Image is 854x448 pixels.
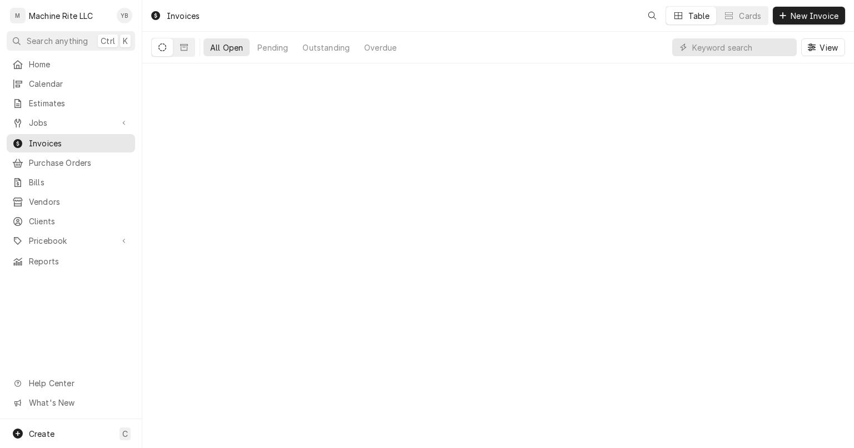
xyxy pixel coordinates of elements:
[29,215,130,227] span: Clients
[7,94,135,112] a: Estimates
[739,10,761,22] div: Cards
[257,42,288,53] div: Pending
[801,38,845,56] button: View
[122,428,128,440] span: C
[29,397,128,408] span: What's New
[29,117,113,129] span: Jobs
[773,7,845,24] button: New Invoice
[29,78,130,90] span: Calendar
[29,157,130,169] span: Purchase Orders
[7,173,135,191] a: Bills
[29,255,130,267] span: Reports
[7,232,135,250] a: Go to Pricebook
[364,42,396,53] div: Overdue
[7,212,135,230] a: Clients
[7,393,135,412] a: Go to What's New
[101,35,115,47] span: Ctrl
[29,176,130,188] span: Bills
[692,38,791,56] input: Keyword search
[7,31,135,51] button: Search anythingCtrlK
[117,8,132,23] div: Yumy Breuer's Avatar
[7,114,135,132] a: Go to Jobs
[29,10,93,22] div: Machine Rite LLC
[123,35,128,47] span: K
[788,10,841,22] span: New Invoice
[29,377,128,389] span: Help Center
[117,8,132,23] div: YB
[29,58,130,70] span: Home
[7,252,135,270] a: Reports
[7,134,135,152] a: Invoices
[29,429,54,439] span: Create
[29,137,130,149] span: Invoices
[688,10,710,22] div: Table
[643,7,661,24] button: Open search
[10,8,26,23] div: M
[210,42,243,53] div: All Open
[29,235,113,247] span: Pricebook
[7,55,135,73] a: Home
[302,42,350,53] div: Outstanding
[29,97,130,109] span: Estimates
[7,374,135,392] a: Go to Help Center
[29,196,130,208] span: Vendors
[7,75,135,93] a: Calendar
[7,154,135,172] a: Purchase Orders
[27,35,88,47] span: Search anything
[817,42,840,53] span: View
[7,193,135,211] a: Vendors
